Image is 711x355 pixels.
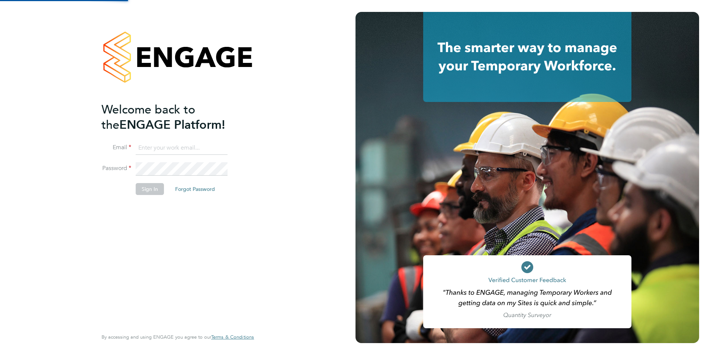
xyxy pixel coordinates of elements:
h2: ENGAGE Platform! [102,102,247,132]
button: Sign In [136,183,164,195]
input: Enter your work email... [136,141,228,155]
label: Email [102,144,131,151]
a: Terms & Conditions [211,334,254,340]
span: Welcome back to the [102,102,195,132]
button: Forgot Password [169,183,221,195]
label: Password [102,164,131,172]
span: By accessing and using ENGAGE you agree to our [102,334,254,340]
